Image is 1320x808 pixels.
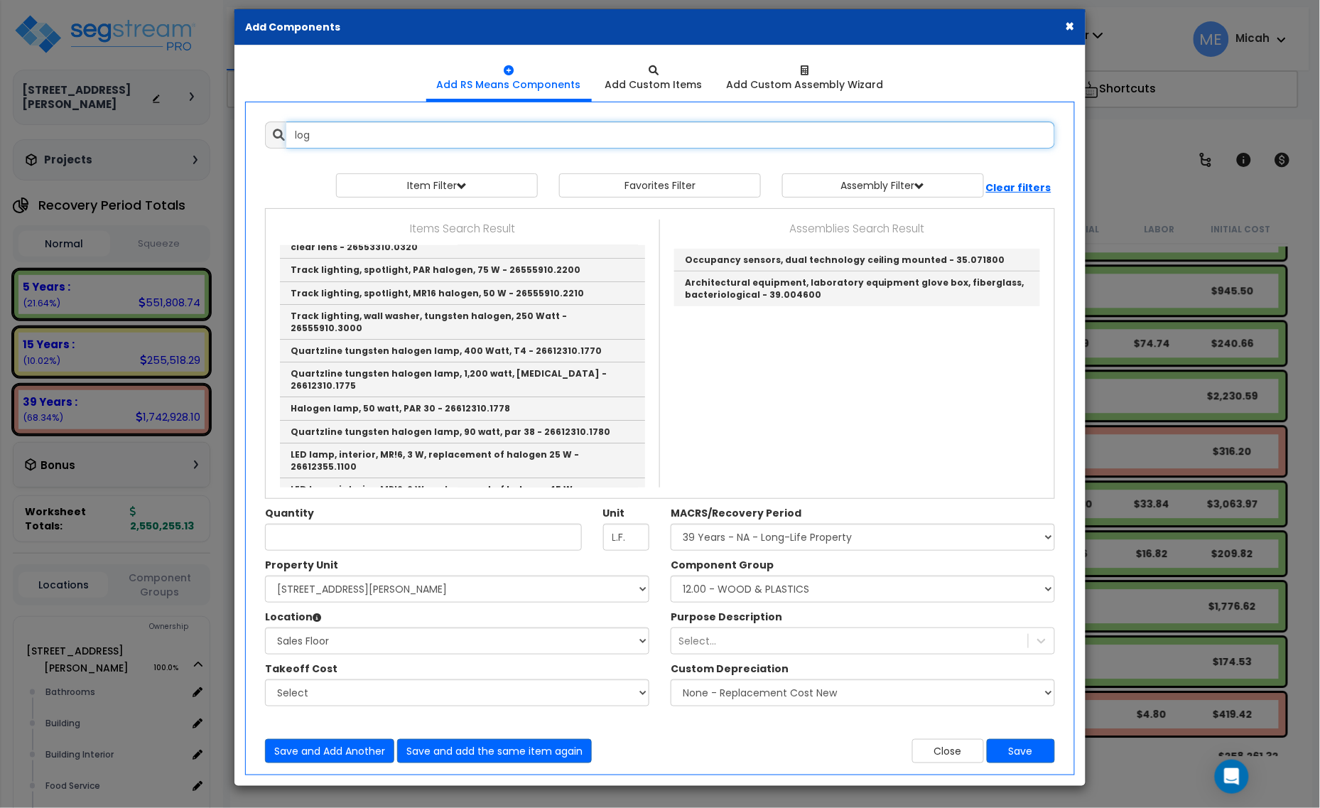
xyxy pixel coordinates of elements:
[671,506,801,520] label: MACRS/Recovery Period
[265,679,649,706] select: The Custom Item Descriptions in this Dropdown have been designated as 'Takeoff Costs' within thei...
[280,340,645,362] a: Quartzline tungsten halogen lamp, 400 Watt, T4 - 26612310.1770
[280,282,645,305] a: Track lighting, spotlight, MR16 halogen, 50 W - 26555910.2210
[265,739,394,763] button: Save and Add Another
[280,421,645,443] a: Quartzline tungsten halogen lamp, 90 watt, par 38 - 26612310.1780
[280,397,645,420] a: Halogen lamp, 50 watt, PAR 30 - 26612310.1778
[603,506,625,520] label: Unit
[674,271,1040,306] a: Architectural equipment, laboratory equipment glove box, fiberglass, bacteriological - 39.004600
[1066,18,1075,33] button: ×
[912,739,984,763] button: Close
[280,259,645,281] a: Track lighting, spotlight, PAR halogen, 75 W - 26555910.2200
[671,558,774,572] label: Component Group
[397,739,592,763] button: Save and add the same item again
[276,220,649,238] p: Items Search Result
[559,173,761,198] button: Favorites Filter
[727,77,884,92] div: Add Custom Assembly Wizard
[671,610,782,624] label: A Purpose Description Prefix can be used to customize the Item Description that will be shown in ...
[678,634,716,648] div: Select...
[605,77,703,92] div: Add Custom Items
[782,173,984,198] button: Assembly Filter
[437,77,581,92] div: Add RS Means Components
[674,249,1040,271] a: Occupancy sensors, dual technology ceiling mounted - 35.071800
[671,220,1044,238] p: Assemblies Search Result
[280,362,645,397] a: Quartzline tungsten halogen lamp, 1,200 watt, [MEDICAL_DATA] - 26612310.1775
[336,173,538,198] button: Item Filter
[265,558,338,572] label: Property Unit
[245,20,340,34] b: Add Components
[987,739,1055,763] button: Save
[280,305,645,340] a: Track lighting, wall washer, tungsten halogen, 250 Watt - 26555910.3000
[280,478,645,513] a: LED lamp, interior, MR!6, 6 W, replacement of halogen 45 W - 26612355.1200
[671,662,789,676] label: Custom Depreciation
[280,443,645,478] a: LED lamp, interior, MR!6, 3 W, replacement of halogen 25 W - 26612355.1100
[265,506,314,520] label: Quantity
[265,662,337,676] label: The Custom Item Descriptions in this Dropdown have been designated as 'Takeoff Costs' within thei...
[265,610,321,624] label: Location
[986,181,1051,195] b: Clear filters
[286,122,1055,149] input: Search
[1215,760,1249,794] div: Open Intercom Messenger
